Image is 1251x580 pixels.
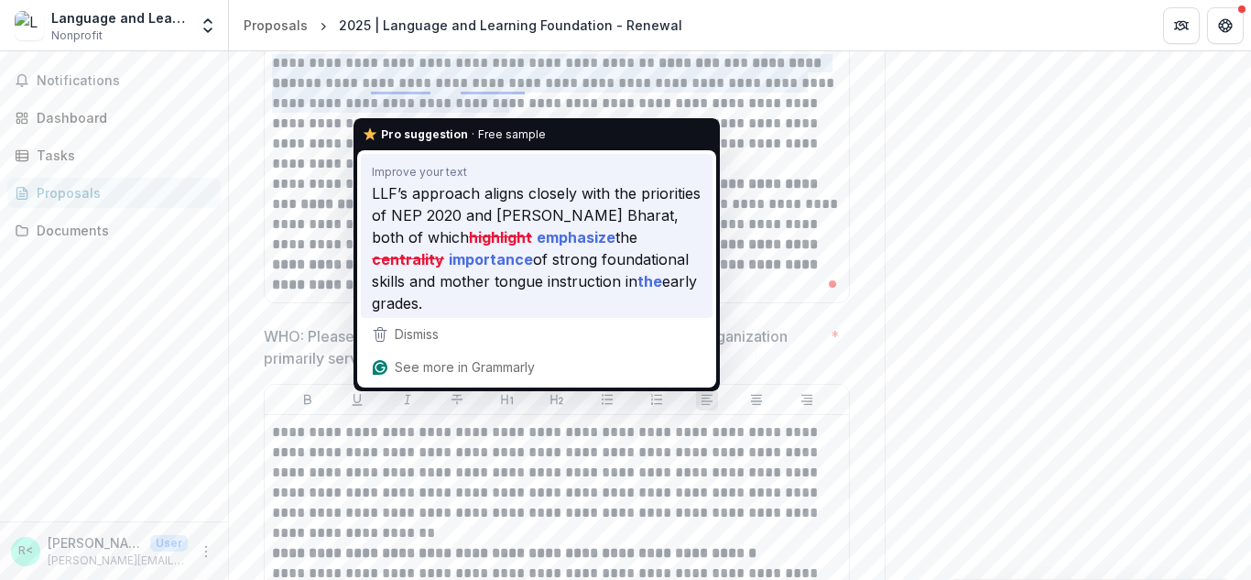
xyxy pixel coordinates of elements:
[546,388,568,410] button: Heading 2
[18,545,33,557] div: Rupinder Chahal <rupinder.chahal@languageandlearningfoundation.org>
[37,183,206,202] div: Proposals
[446,388,468,410] button: Strike
[1163,7,1200,44] button: Partners
[195,541,217,563] button: More
[195,7,221,44] button: Open entity switcher
[7,140,221,170] a: Tasks
[745,388,767,410] button: Align Center
[796,388,818,410] button: Align Right
[51,8,188,27] div: Language and Learning Foundation
[7,103,221,133] a: Dashboard
[244,16,308,35] div: Proposals
[7,215,221,246] a: Documents
[236,12,690,38] nav: breadcrumb
[37,73,213,89] span: Notifications
[264,325,823,369] p: WHO: Please describe the individuals and/or communities your organization primarily serves.
[646,388,668,410] button: Ordered List
[48,533,143,553] p: [PERSON_NAME] <[PERSON_NAME][EMAIL_ADDRESS][PERSON_NAME][DOMAIN_NAME]>
[696,388,718,410] button: Align Left
[51,27,103,44] span: Nonprofit
[15,11,44,40] img: Language and Learning Foundation
[7,178,221,208] a: Proposals
[150,535,188,552] p: User
[37,108,206,127] div: Dashboard
[496,388,518,410] button: Heading 1
[297,388,319,410] button: Bold
[37,221,206,240] div: Documents
[339,16,682,35] div: 2025 | Language and Learning Foundation - Renewal
[397,388,419,410] button: Italicize
[596,388,618,410] button: Bullet List
[1207,7,1244,44] button: Get Help
[236,12,315,38] a: Proposals
[7,66,221,95] button: Notifications
[37,146,206,165] div: Tasks
[346,388,368,410] button: Underline
[48,553,188,569] p: [PERSON_NAME][EMAIL_ADDRESS][PERSON_NAME][DOMAIN_NAME]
